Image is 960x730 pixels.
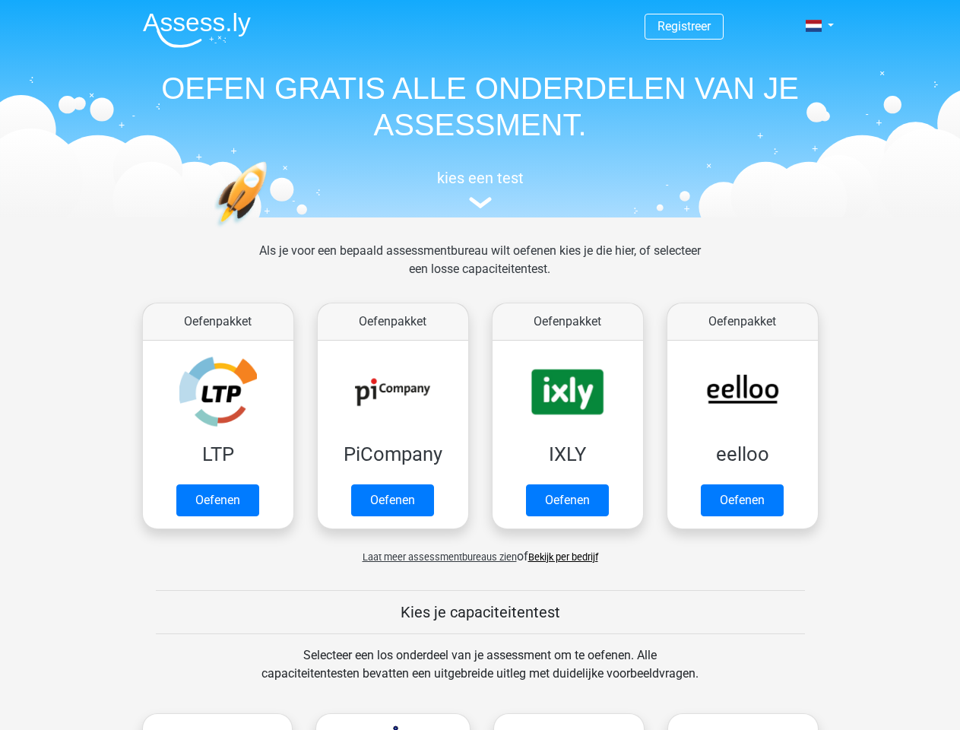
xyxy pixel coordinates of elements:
[176,484,259,516] a: Oefenen
[131,535,830,566] div: of
[143,12,251,48] img: Assessly
[657,19,711,33] a: Registreer
[351,484,434,516] a: Oefenen
[214,161,326,299] img: oefenen
[131,169,830,187] h5: kies een test
[363,551,517,563] span: Laat meer assessmentbureaus zien
[528,551,598,563] a: Bekijk per bedrijf
[247,242,713,297] div: Als je voor een bepaald assessmentbureau wilt oefenen kies je die hier, of selecteer een losse ca...
[131,70,830,143] h1: OEFEN GRATIS ALLE ONDERDELEN VAN JE ASSESSMENT.
[131,169,830,209] a: kies een test
[526,484,609,516] a: Oefenen
[469,197,492,208] img: assessment
[156,603,805,621] h5: Kies je capaciteitentest
[247,646,713,701] div: Selecteer een los onderdeel van je assessment om te oefenen. Alle capaciteitentesten bevatten een...
[701,484,784,516] a: Oefenen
